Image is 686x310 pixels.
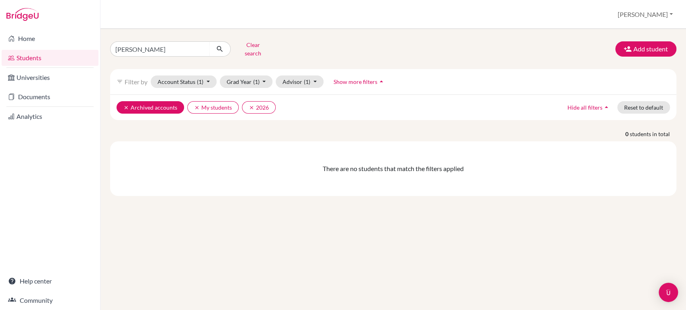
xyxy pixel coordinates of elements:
img: Bridge-U [6,8,39,21]
i: arrow_drop_up [377,77,385,86]
button: Reset to default [617,101,670,114]
a: Documents [2,89,98,105]
button: clear2026 [242,101,276,114]
button: clearMy students [187,101,239,114]
button: Advisor(1) [276,75,324,88]
button: Hide all filtersarrow_drop_up [561,101,617,114]
span: (1) [197,78,203,85]
span: students in total [630,130,676,138]
a: Universities [2,69,98,86]
a: Analytics [2,108,98,124]
i: clear [249,105,254,110]
span: Show more filters [334,78,377,85]
div: There are no students that match the filters applied [117,164,670,173]
button: [PERSON_NAME] [614,7,676,22]
span: Filter by [125,78,147,86]
input: Find student by name... [110,41,210,57]
span: (1) [304,78,310,85]
a: Help center [2,273,98,289]
button: Account Status(1) [151,75,217,88]
span: Hide all filters [567,104,602,111]
i: arrow_drop_up [602,103,610,111]
div: Open Intercom Messenger [659,283,678,302]
i: clear [123,105,129,110]
button: Add student [615,41,676,57]
button: Show more filtersarrow_drop_up [327,75,392,88]
i: clear [194,105,200,110]
i: filter_list [117,78,123,85]
button: clearArchived accounts [117,101,184,114]
strong: 0 [625,130,630,138]
span: (1) [253,78,260,85]
button: Grad Year(1) [220,75,273,88]
a: Community [2,292,98,308]
a: Home [2,31,98,47]
button: Clear search [231,39,275,59]
a: Students [2,50,98,66]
